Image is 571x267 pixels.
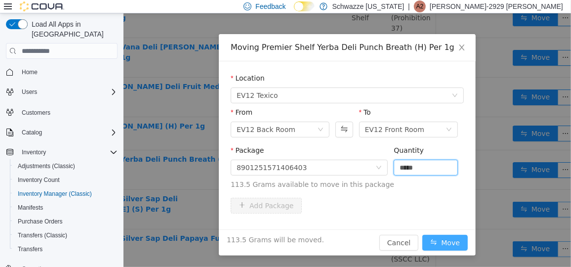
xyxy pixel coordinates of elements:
[28,19,118,39] span: Load All Apps in [GEOGRAPHIC_DATA]
[2,85,122,99] button: Users
[408,0,410,12] p: |
[14,174,118,186] span: Inventory Count
[22,68,38,76] span: Home
[14,243,46,255] a: Transfers
[18,127,46,138] button: Catalog
[2,105,122,119] button: Customers
[18,66,41,78] a: Home
[18,127,118,138] span: Catalog
[212,108,229,124] button: Swap
[18,245,42,253] span: Transfers
[22,148,46,156] span: Inventory
[18,146,118,158] span: Inventory
[18,86,118,98] span: Users
[252,151,258,158] i: icon: down
[14,188,96,200] a: Inventory Manager (Classic)
[18,176,60,184] span: Inventory Count
[14,188,118,200] span: Inventory Manager (Classic)
[107,61,141,69] label: Location
[2,65,122,79] button: Home
[14,202,118,214] span: Manifests
[10,159,122,173] button: Adjustments (Classic)
[10,215,122,228] button: Purchase Orders
[10,201,122,215] button: Manifests
[113,75,155,89] span: EV12 Texico
[2,145,122,159] button: Inventory
[103,222,201,232] span: 113.5 Grams will be moved.
[107,95,129,103] label: From
[14,243,118,255] span: Transfers
[325,21,352,48] button: Close
[14,174,64,186] a: Inventory Count
[10,242,122,256] button: Transfers
[328,79,334,86] i: icon: down
[14,160,118,172] span: Adjustments (Classic)
[20,1,64,11] img: Cova
[242,109,301,124] div: EV12 Front Room
[299,222,344,237] button: icon: swapMove
[294,1,315,12] input: Dark Mode
[236,95,247,103] label: To
[22,88,37,96] span: Users
[18,107,54,119] a: Customers
[14,216,118,227] span: Purchase Orders
[10,173,122,187] button: Inventory Count
[18,106,118,118] span: Customers
[18,231,67,239] span: Transfers (Classic)
[430,0,563,12] p: [PERSON_NAME]-2929 [PERSON_NAME]
[18,86,41,98] button: Users
[10,187,122,201] button: Inventory Manager (Classic)
[14,216,67,227] a: Purchase Orders
[14,229,118,241] span: Transfers (Classic)
[18,218,63,225] span: Purchase Orders
[14,229,71,241] a: Transfers (Classic)
[14,202,47,214] a: Manifests
[270,133,300,141] label: Quantity
[18,190,92,198] span: Inventory Manager (Classic)
[107,133,140,141] label: Package
[113,147,184,162] div: 8901251571406403
[255,1,285,11] span: Feedback
[2,126,122,139] button: Catalog
[414,0,426,12] div: Adrian-2929 Telles
[18,204,43,212] span: Manifests
[10,228,122,242] button: Transfers (Classic)
[332,0,405,12] p: Schwazze [US_STATE]
[416,0,424,12] span: A2
[271,147,334,162] input: Quantity
[256,222,295,237] button: Cancel
[323,113,328,120] i: icon: down
[22,129,42,136] span: Catalog
[107,166,340,177] span: 113.5 Grams available to move in this package
[18,162,75,170] span: Adjustments (Classic)
[107,184,178,200] button: icon: plusAdd Package
[22,109,50,117] span: Customers
[113,109,172,124] div: EV12 Back Room
[334,30,342,38] i: icon: close
[14,160,79,172] a: Adjustments (Classic)
[18,146,50,158] button: Inventory
[18,66,118,78] span: Home
[107,29,340,40] div: Moving Premier Shelf Yerba Deli Punch Breath (H) Per 1g
[194,113,200,120] i: icon: down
